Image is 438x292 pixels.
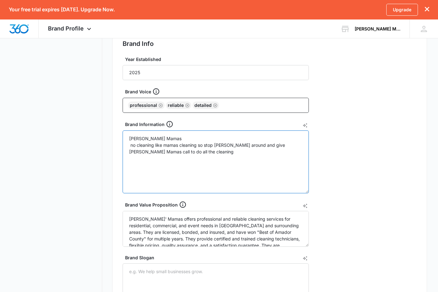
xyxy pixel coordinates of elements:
[213,103,217,107] button: Remove
[386,4,418,16] a: Upgrade
[9,7,115,13] p: Your free trial expires [DATE]. Upgrade Now.
[125,254,311,261] label: Brand Slogan
[125,88,311,95] div: Brand Voice
[123,65,309,80] input: e.g. 1982
[303,256,308,261] button: AI Text Generator
[185,103,189,107] button: Remove
[39,19,102,38] div: Brand Profile
[123,130,309,193] textarea: [PERSON_NAME] Mamas no cleaning like mamas cleaning so stop [PERSON_NAME] around and give [PERSON...
[425,7,429,13] button: dismiss this dialog
[123,211,309,247] textarea: [PERSON_NAME]' Mamas offers professional and reliable cleaning services for residential, commerci...
[193,102,219,109] div: detailed
[123,39,154,48] h2: Brand Info
[158,103,163,107] button: Remove
[303,123,308,128] button: AI Text Generator
[125,56,311,63] label: Year Established
[48,25,84,32] span: Brand Profile
[125,201,311,208] div: Brand Value Proposition
[166,102,191,109] div: reliable
[128,102,165,109] div: professional
[125,120,311,128] div: Brand Information
[355,26,400,31] div: account name
[303,203,308,208] button: AI Text Generator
